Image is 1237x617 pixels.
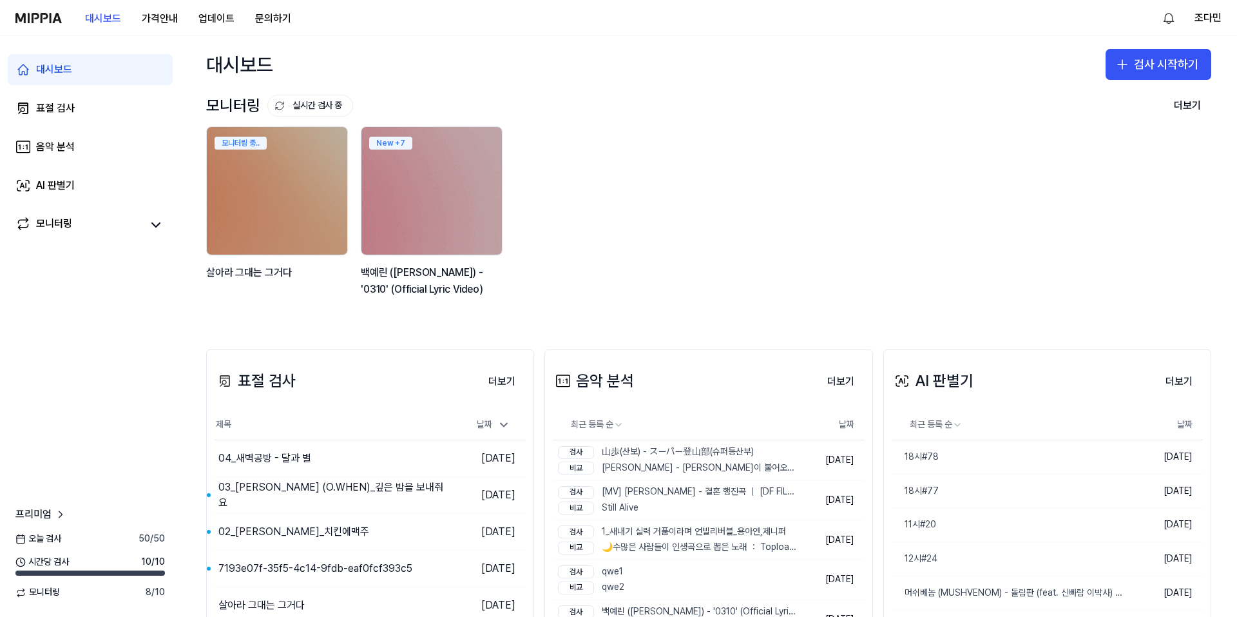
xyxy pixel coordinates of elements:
[8,132,173,162] a: 음악 분석
[472,415,515,435] div: 날짜
[892,440,1128,474] a: 18시#78
[802,480,865,520] td: [DATE]
[448,551,526,587] td: [DATE]
[558,486,594,499] div: 검사
[36,101,75,116] div: 표절 검사
[892,518,936,531] div: 11시#20
[892,451,939,464] div: 18시#78
[1128,576,1203,610] td: [DATE]
[892,587,1128,600] div: 머쉬베놈 (MUSHVENOM) - 돌림판 (feat. 신빠람 이박사) Official MV
[558,582,594,594] div: 비교
[892,508,1128,542] a: 11시#20
[206,93,353,118] div: 모니터링
[1155,369,1203,395] button: 더보기
[141,556,165,569] span: 10 / 10
[558,446,594,459] div: 검사
[8,93,173,124] a: 표절 검사
[1106,49,1211,80] button: 검사 시작하기
[245,6,302,32] button: 문의하기
[215,137,267,150] div: 모니터링 중..
[802,409,865,440] th: 날짜
[207,127,347,255] img: backgroundIamge
[802,440,865,480] td: [DATE]
[553,369,634,393] div: 음악 분석
[478,367,526,395] a: 더보기
[448,514,526,551] td: [DATE]
[558,581,624,594] div: qwe2
[218,561,412,576] div: 7193e07f-35f5-4c14-9fdb-eaf0fcf393c5
[558,525,594,538] div: 검사
[558,525,800,538] div: 1_새내기 실력 거품이라며 언빌리버블_용아연,제니퍼
[139,533,165,545] span: 50 / 50
[817,369,865,395] button: 더보기
[1164,93,1211,119] button: 더보기
[1128,508,1203,542] td: [DATE]
[892,542,1128,576] a: 12시#24
[892,553,937,565] div: 12시#24
[558,502,594,514] div: 비교
[206,49,273,80] div: 대시보드
[558,542,594,554] div: 비교
[1155,367,1203,395] a: 더보기
[1161,10,1176,26] img: 알림
[892,369,973,393] div: AI 판별기
[1128,440,1203,475] td: [DATE]
[1128,409,1203,440] th: 날짜
[15,13,62,23] img: logo
[15,586,60,599] span: 모니터링
[448,440,526,477] td: [DATE]
[8,54,173,85] a: 대시보드
[802,520,865,560] td: [DATE]
[892,576,1128,610] a: 머쉬베놈 (MUSHVENOM) - 돌림판 (feat. 신빠람 이박사) Official MV
[36,62,72,77] div: 대시보드
[131,6,188,32] button: 가격안내
[553,440,802,480] a: 검사山歩(산보) - スーパー登山部(슈퍼등산부)비교[PERSON_NAME] - [PERSON_NAME]이 불어오는 곳 [가사⧸Lyrics]
[448,477,526,514] td: [DATE]
[558,485,800,498] div: [MV] [PERSON_NAME] - 결혼 행진곡 ｜ [DF FILM] [PERSON_NAME]([PERSON_NAME])
[802,560,865,600] td: [DATE]
[188,1,245,36] a: 업데이트
[36,216,72,234] div: 모니터링
[558,565,624,578] div: qwe1
[267,95,353,117] button: 실시간 검사 중
[15,533,61,545] span: 오늘 검사
[206,126,350,311] a: 모니터링 중..backgroundIamge살아라 그대는 그거다
[892,475,1128,508] a: 18시#77
[1128,542,1203,576] td: [DATE]
[15,507,67,522] a: 프리미엄
[218,524,369,540] div: 02_[PERSON_NAME]_치킨에맥주
[361,127,502,255] img: backgroundIamge
[892,485,939,498] div: 18시#77
[218,451,311,466] div: 04_새벽공방 - 달과 별
[558,462,800,475] div: [PERSON_NAME] - [PERSON_NAME]이 불어오는 곳 [가사⧸Lyrics]
[1128,474,1203,508] td: [DATE]
[553,520,802,560] a: 검사1_새내기 실력 거품이라며 언빌리버블_용아연,제니퍼비교🌙수많은 사람들이 인생곡으로 뽑은 노래 ： Toploader - Dancing in the
[215,409,448,440] th: 제목
[558,565,594,578] div: 검사
[558,502,800,514] div: Still Alive
[558,446,800,458] div: 山歩(산보) - スーパー登山部(슈퍼등산부)
[8,170,173,201] a: AI 판별기
[558,541,800,554] div: 🌙수많은 사람들이 인생곡으로 뽑은 노래 ： Toploader - Dancing in the
[15,507,52,522] span: 프리미엄
[478,369,526,395] button: 더보기
[361,264,505,297] div: 백예린 ([PERSON_NAME]) - '0310' (Official Lyric Video)
[188,6,245,32] button: 업데이트
[558,462,594,475] div: 비교
[369,137,412,150] div: New + 7
[218,480,448,511] div: 03_[PERSON_NAME] (O.WHEN)_깊은 밤을 보내줘요
[206,264,350,297] div: 살아라 그대는 그거다
[15,216,142,234] a: 모니터링
[75,6,131,32] button: 대시보드
[218,598,305,613] div: 살아라 그대는 그거다
[361,126,505,311] a: New +7backgroundIamge백예린 ([PERSON_NAME]) - '0310' (Official Lyric Video)
[36,139,75,155] div: 음악 분석
[553,560,802,600] a: 검사qwe1비교qwe2
[15,556,69,569] span: 시간당 검사
[817,367,865,395] a: 더보기
[36,178,75,193] div: AI 판별기
[146,586,165,599] span: 8 / 10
